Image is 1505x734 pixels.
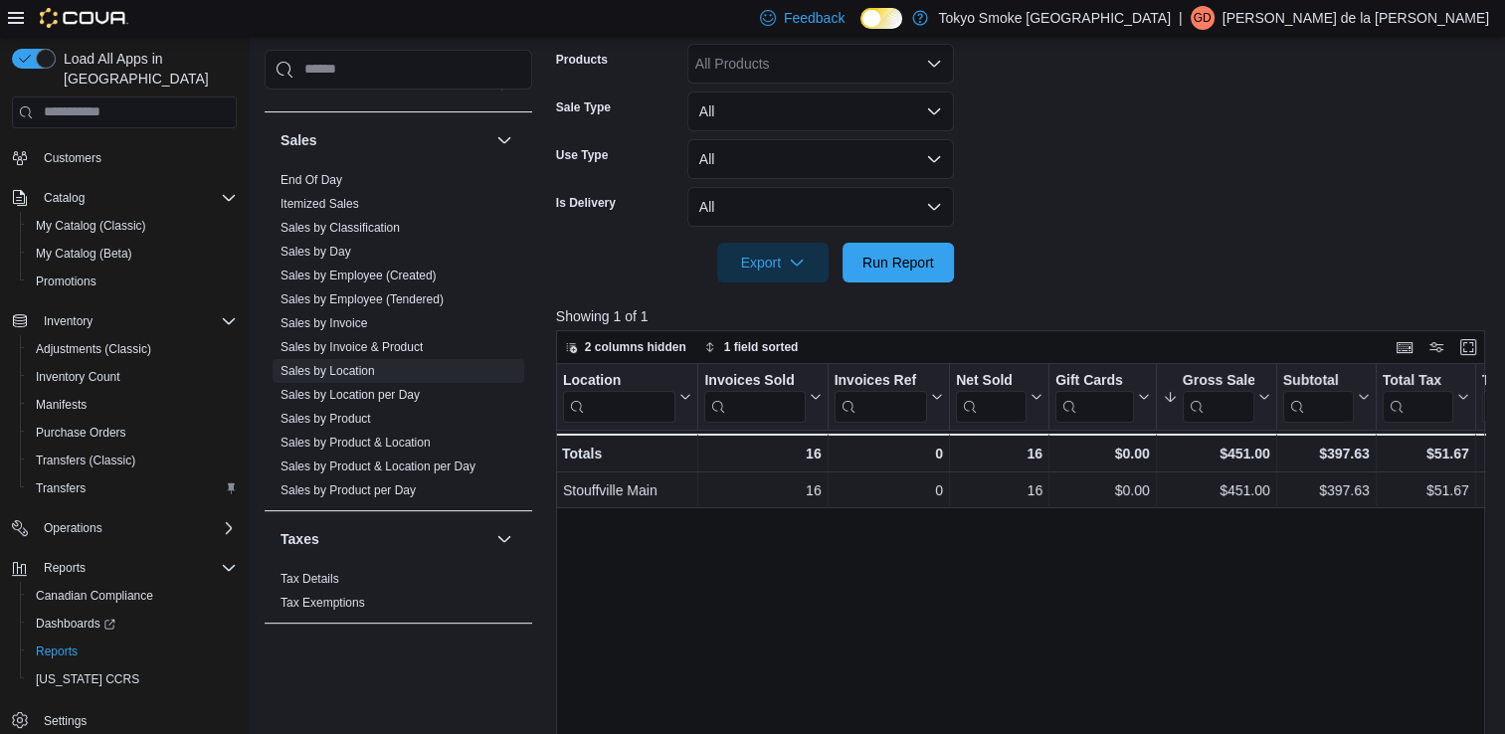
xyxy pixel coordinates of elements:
button: 1 field sorted [696,335,807,359]
span: Customers [36,145,237,170]
span: Inventory [36,309,237,333]
div: $451.00 [1163,478,1270,502]
span: Catalog [36,186,237,210]
span: [US_STATE] CCRS [36,671,139,687]
button: Total Tax [1383,371,1469,422]
div: Invoices Ref [834,371,926,390]
a: Sales by Product & Location per Day [281,459,475,473]
p: | [1179,6,1183,30]
button: Reports [36,556,94,580]
button: Inventory Count [20,363,245,391]
button: Customers [4,143,245,172]
img: Cova [40,8,128,28]
button: Display options [1424,335,1448,359]
div: 16 [704,478,821,502]
div: Totals [562,442,691,465]
a: Reports [28,640,86,663]
button: Keyboard shortcuts [1393,335,1416,359]
span: Purchase Orders [36,425,126,441]
div: Taxes [265,567,532,623]
div: 16 [956,478,1042,502]
span: Tax Exemptions [281,595,365,611]
span: Reports [28,640,237,663]
button: Invoices Ref [834,371,942,422]
a: Sales by Product & Location [281,436,431,450]
a: Canadian Compliance [28,584,161,608]
span: Settings [44,713,87,729]
span: Inventory Count [36,369,120,385]
div: Total Tax [1383,371,1453,422]
a: My Catalog (Beta) [28,242,140,266]
a: Promotions [28,270,104,293]
div: Gross Sales [1183,371,1254,422]
button: Location [563,371,691,422]
span: My Catalog (Beta) [28,242,237,266]
span: Customers [44,150,101,166]
span: Sales by Product & Location [281,435,431,451]
span: Reports [44,560,86,576]
a: Sales by Location [281,364,375,378]
span: Promotions [36,274,96,289]
a: Sales by Product [281,412,371,426]
span: Washington CCRS [28,667,237,691]
label: Sale Type [556,99,611,115]
a: Tax Details [281,572,339,586]
span: Reports [36,556,237,580]
span: Sales by Day [281,244,351,260]
span: My Catalog (Beta) [36,246,132,262]
div: Subtotal [1283,371,1354,422]
div: $397.63 [1283,478,1370,502]
span: Dashboards [28,612,237,636]
button: My Catalog (Classic) [20,212,245,240]
h3: Sales [281,130,317,150]
a: Tax Exemptions [281,596,365,610]
div: $0.00 [1055,478,1150,502]
span: Transfers (Classic) [28,449,237,472]
div: Invoices Sold [704,371,805,390]
span: 2 columns hidden [585,339,686,355]
a: Dashboards [28,612,123,636]
span: Canadian Compliance [28,584,237,608]
span: Transfers [28,476,237,500]
div: Location [563,371,675,422]
button: Transfers (Classic) [20,447,245,474]
span: Purchase Orders [28,421,237,445]
span: Gd [1194,6,1212,30]
button: 2 columns hidden [557,335,694,359]
a: Transfers (Classic) [28,449,143,472]
span: Run Report [862,253,934,273]
div: Location [563,371,675,390]
button: Canadian Compliance [20,582,245,610]
span: Inventory [44,313,93,329]
button: Catalog [36,186,93,210]
div: 0 [834,478,942,502]
a: Settings [36,709,94,733]
span: My Catalog (Classic) [36,218,146,234]
a: My Catalog (Classic) [28,214,154,238]
p: [PERSON_NAME] de la [PERSON_NAME] [1223,6,1489,30]
span: Dashboards [36,616,115,632]
button: Invoices Sold [704,371,821,422]
span: 1 field sorted [724,339,799,355]
a: Inventory Count [28,365,128,389]
button: Sales [281,130,488,150]
span: Canadian Compliance [36,588,153,604]
a: Adjustments (Classic) [28,337,159,361]
button: Enter fullscreen [1456,335,1480,359]
p: Tokyo Smoke [GEOGRAPHIC_DATA] [938,6,1171,30]
a: Sales by Location per Day [281,388,420,402]
h3: Taxes [281,529,319,549]
button: Export [717,243,829,282]
div: Subtotal [1283,371,1354,390]
button: My Catalog (Beta) [20,240,245,268]
button: Operations [36,516,110,540]
div: $51.67 [1383,478,1469,502]
p: Showing 1 of 1 [556,306,1495,326]
span: Operations [36,516,237,540]
a: Sales by Invoice [281,316,367,330]
button: Subtotal [1283,371,1370,422]
button: Reports [4,554,245,582]
span: Tax Details [281,571,339,587]
a: Sales by Day [281,245,351,259]
span: Transfers [36,480,86,496]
